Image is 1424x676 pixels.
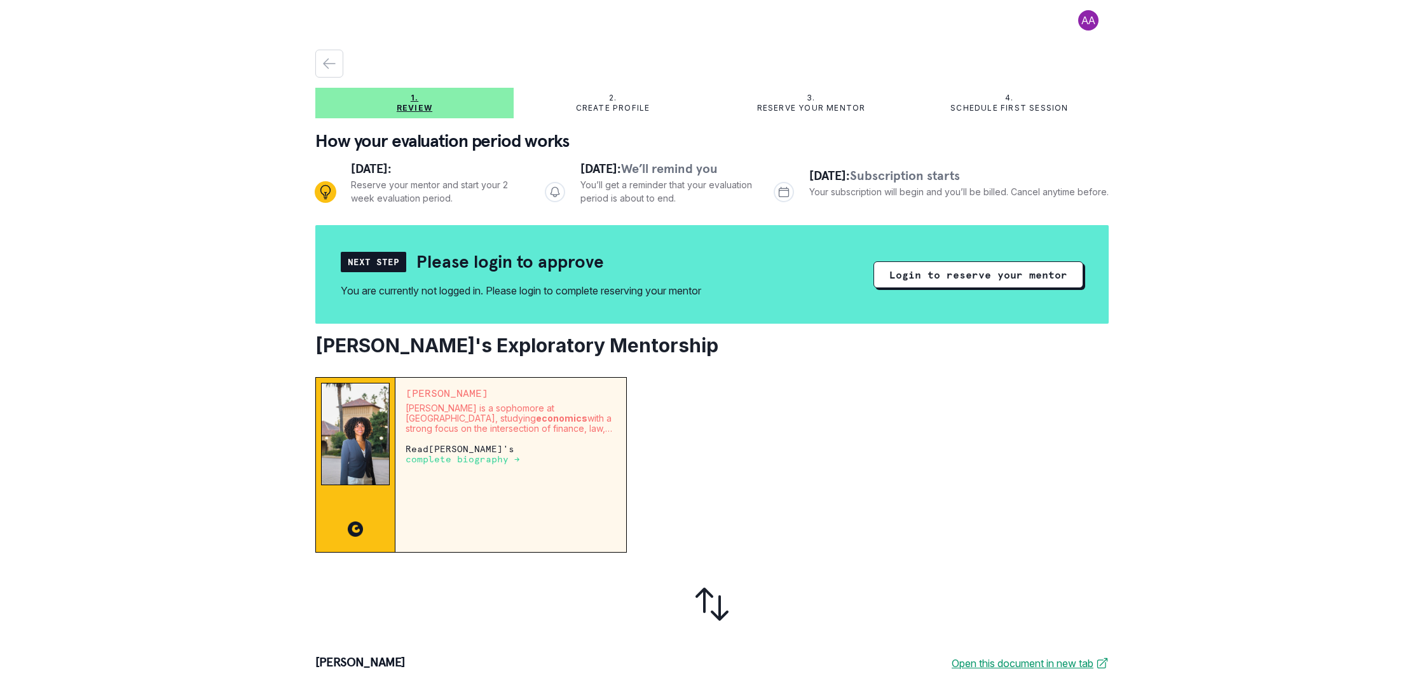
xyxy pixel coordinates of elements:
p: 1. [411,93,418,103]
div: Next Step [341,252,406,272]
div: Progress [315,159,1109,225]
p: Your subscription will begin and you’ll be billed. Cancel anytime before. [809,185,1109,198]
p: Read [PERSON_NAME] 's [406,444,616,464]
span: [DATE]: [809,167,850,184]
p: Reserve your mentor and start your 2 week evaluation period. [351,178,524,205]
div: You are currently not logged in. Please login to complete reserving your mentor [341,283,701,298]
p: [PERSON_NAME] [315,656,406,671]
button: Login to reserve your mentor [873,261,1083,288]
p: How your evaluation period works [315,128,1109,154]
span: Subscription starts [850,167,960,184]
p: 3. [807,93,815,103]
img: Mentor Image [321,383,390,485]
a: Open this document in new tab [952,656,1109,671]
p: You’ll get a reminder that your evaluation period is about to end. [580,178,754,205]
span: [DATE]: [580,160,621,177]
a: complete biography → [406,453,520,464]
strong: economics [536,413,587,424]
p: [PERSON_NAME] is a sophomore at [GEOGRAPHIC_DATA], studying with a strong focus on the intersecti... [406,403,616,434]
h2: [PERSON_NAME]'s Exploratory Mentorship [315,334,1109,357]
p: Review [397,103,432,113]
p: Reserve your mentor [757,103,866,113]
h2: Please login to approve [416,251,604,273]
p: 4. [1005,93,1013,103]
p: 2. [609,93,617,103]
span: [DATE]: [351,160,392,177]
p: Create profile [576,103,650,113]
p: [PERSON_NAME] [406,388,616,398]
p: complete biography → [406,454,520,464]
span: We’ll remind you [621,160,718,177]
button: profile picture [1068,10,1109,31]
img: CC image [348,521,363,537]
p: Schedule first session [950,103,1068,113]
